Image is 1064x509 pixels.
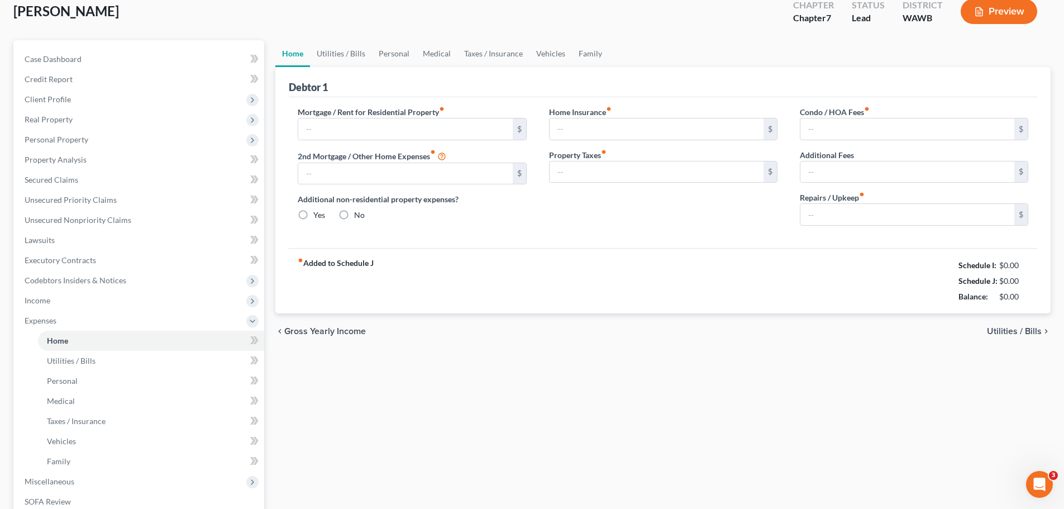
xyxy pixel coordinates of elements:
span: Codebtors Insiders & Notices [25,275,126,285]
span: 3 [1049,471,1058,480]
span: Income [25,296,50,305]
span: Secured Claims [25,175,78,184]
label: Yes [313,210,325,221]
input: -- [800,118,1014,140]
span: Client Profile [25,94,71,104]
span: Personal [47,376,78,386]
a: Utilities / Bills [310,40,372,67]
span: Vehicles [47,436,76,446]
a: Case Dashboard [16,49,264,69]
input: -- [550,161,764,183]
div: $ [1014,118,1028,140]
a: Taxes / Insurance [38,411,264,431]
label: Condo / HOA Fees [800,106,870,118]
i: chevron_left [275,327,284,336]
div: $ [1014,204,1028,225]
i: fiber_manual_record [859,192,865,197]
div: Debtor 1 [289,80,328,94]
a: Personal [372,40,416,67]
span: Unsecured Nonpriority Claims [25,215,131,225]
i: fiber_manual_record [430,149,436,155]
span: Home [47,336,68,345]
div: $ [764,118,777,140]
input: -- [800,161,1014,183]
i: fiber_manual_record [864,106,870,112]
div: Lead [852,12,885,25]
div: $ [764,161,777,183]
a: Taxes / Insurance [457,40,529,67]
label: Home Insurance [549,106,612,118]
a: Medical [416,40,457,67]
strong: Schedule J: [958,276,998,286]
div: Chapter [793,12,834,25]
div: $ [1014,161,1028,183]
button: Utilities / Bills chevron_right [987,327,1051,336]
a: Unsecured Nonpriority Claims [16,210,264,230]
i: fiber_manual_record [606,106,612,112]
a: Home [38,331,264,351]
span: Utilities / Bills [987,327,1042,336]
a: Secured Claims [16,170,264,190]
a: Vehicles [529,40,572,67]
label: Property Taxes [549,149,607,161]
div: WAWB [903,12,943,25]
div: $0.00 [999,260,1029,271]
a: Medical [38,391,264,411]
span: Credit Report [25,74,73,84]
label: Mortgage / Rent for Residential Property [298,106,445,118]
a: Home [275,40,310,67]
input: -- [550,118,764,140]
input: -- [298,163,512,184]
i: fiber_manual_record [439,106,445,112]
span: Family [47,456,70,466]
strong: Schedule I: [958,260,996,270]
span: Utilities / Bills [47,356,96,365]
label: 2nd Mortgage / Other Home Expenses [298,149,446,163]
span: Real Property [25,115,73,124]
span: Medical [47,396,75,406]
span: Lawsuits [25,235,55,245]
span: Executory Contracts [25,255,96,265]
div: $0.00 [999,275,1029,287]
span: Case Dashboard [25,54,82,64]
span: Taxes / Insurance [47,416,106,426]
a: Family [572,40,609,67]
a: Family [38,451,264,472]
span: Unsecured Priority Claims [25,195,117,204]
iframe: Intercom live chat [1026,471,1053,498]
div: $ [513,118,526,140]
strong: Added to Schedule J [298,258,374,305]
label: Additional non-residential property expenses? [298,193,526,205]
span: Personal Property [25,135,88,144]
span: 7 [826,12,831,23]
a: Lawsuits [16,230,264,250]
a: Property Analysis [16,150,264,170]
label: Repairs / Upkeep [800,192,865,203]
div: $ [513,163,526,184]
i: fiber_manual_record [601,149,607,155]
label: No [354,210,365,221]
input: -- [800,204,1014,225]
i: fiber_manual_record [298,258,303,263]
i: chevron_right [1042,327,1051,336]
a: Personal [38,371,264,391]
span: SOFA Review [25,497,71,506]
span: Miscellaneous [25,477,74,486]
a: Unsecured Priority Claims [16,190,264,210]
a: Credit Report [16,69,264,89]
span: Gross Yearly Income [284,327,366,336]
a: Vehicles [38,431,264,451]
span: [PERSON_NAME] [13,3,119,19]
button: chevron_left Gross Yearly Income [275,327,366,336]
a: Utilities / Bills [38,351,264,371]
div: $0.00 [999,291,1029,302]
a: Executory Contracts [16,250,264,270]
label: Additional Fees [800,149,854,161]
input: -- [298,118,512,140]
span: Expenses [25,316,56,325]
span: Property Analysis [25,155,87,164]
strong: Balance: [958,292,988,301]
